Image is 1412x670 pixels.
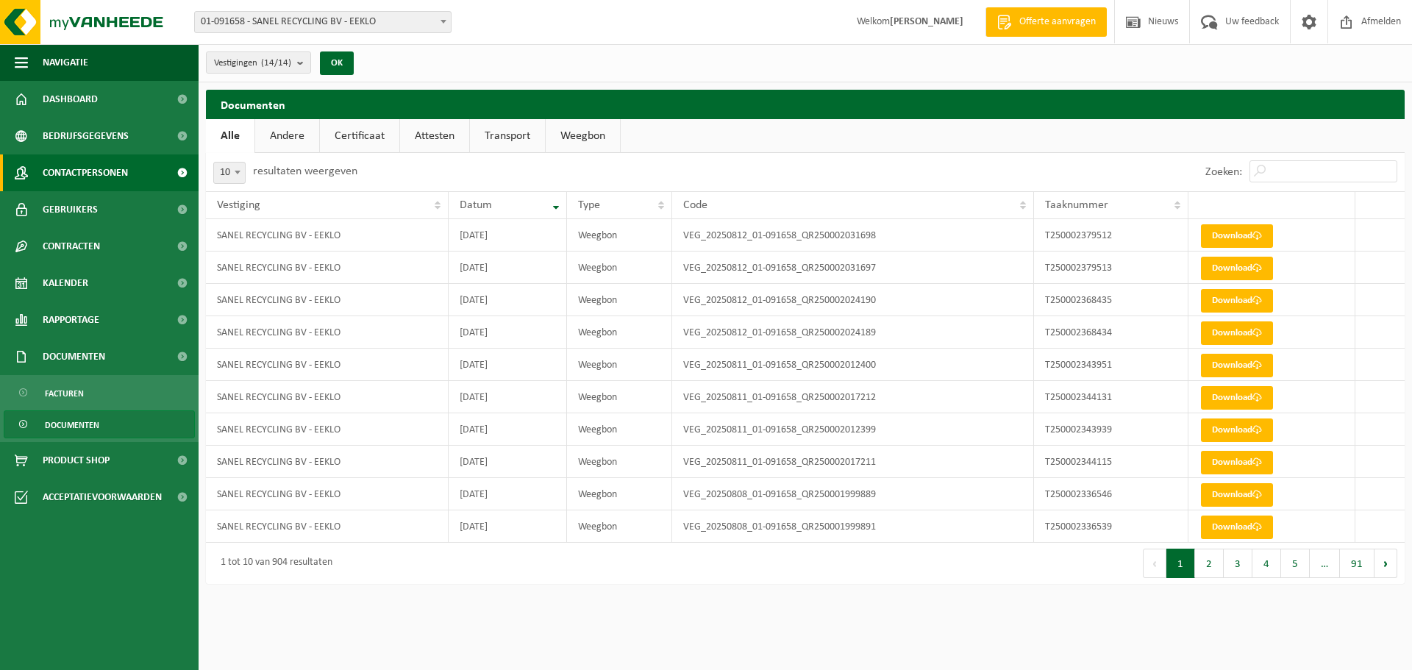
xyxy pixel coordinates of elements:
[672,284,1034,316] td: VEG_20250812_01-091658_QR250002024190
[449,381,567,413] td: [DATE]
[1201,321,1273,345] a: Download
[1195,549,1224,578] button: 2
[1224,549,1252,578] button: 3
[672,252,1034,284] td: VEG_20250812_01-091658_QR250002031697
[214,52,291,74] span: Vestigingen
[320,119,399,153] a: Certificaat
[206,381,449,413] td: SANEL RECYCLING BV - EEKLO
[213,162,246,184] span: 10
[672,316,1034,349] td: VEG_20250812_01-091658_QR250002024189
[449,510,567,543] td: [DATE]
[214,163,245,183] span: 10
[206,446,449,478] td: SANEL RECYCLING BV - EEKLO
[206,90,1405,118] h2: Documenten
[1201,418,1273,442] a: Download
[43,302,99,338] span: Rapportage
[567,381,672,413] td: Weegbon
[43,479,162,516] span: Acceptatievoorwaarden
[1045,199,1108,211] span: Taaknummer
[546,119,620,153] a: Weegbon
[1034,510,1188,543] td: T250002336539
[672,381,1034,413] td: VEG_20250811_01-091658_QR250002017212
[449,252,567,284] td: [DATE]
[1034,252,1188,284] td: T250002379513
[1201,516,1273,539] a: Download
[672,413,1034,446] td: VEG_20250811_01-091658_QR250002012399
[206,219,449,252] td: SANEL RECYCLING BV - EEKLO
[1143,549,1166,578] button: Previous
[567,349,672,381] td: Weegbon
[43,154,128,191] span: Contactpersonen
[567,284,672,316] td: Weegbon
[449,446,567,478] td: [DATE]
[253,165,357,177] label: resultaten weergeven
[1374,549,1397,578] button: Next
[672,219,1034,252] td: VEG_20250812_01-091658_QR250002031698
[43,81,98,118] span: Dashboard
[255,119,319,153] a: Andere
[567,446,672,478] td: Weegbon
[1205,166,1242,178] label: Zoeken:
[1310,549,1340,578] span: …
[261,58,291,68] count: (14/14)
[1281,549,1310,578] button: 5
[1201,451,1273,474] a: Download
[567,316,672,349] td: Weegbon
[449,316,567,349] td: [DATE]
[449,284,567,316] td: [DATE]
[578,199,600,211] span: Type
[1252,549,1281,578] button: 4
[45,379,84,407] span: Facturen
[206,316,449,349] td: SANEL RECYCLING BV - EEKLO
[985,7,1107,37] a: Offerte aanvragen
[320,51,354,75] button: OK
[206,413,449,446] td: SANEL RECYCLING BV - EEKLO
[683,199,707,211] span: Code
[1340,549,1374,578] button: 91
[1201,354,1273,377] a: Download
[206,252,449,284] td: SANEL RECYCLING BV - EEKLO
[194,11,452,33] span: 01-091658 - SANEL RECYCLING BV - EEKLO
[1201,257,1273,280] a: Download
[43,265,88,302] span: Kalender
[206,119,254,153] a: Alle
[567,252,672,284] td: Weegbon
[672,349,1034,381] td: VEG_20250811_01-091658_QR250002012400
[1034,349,1188,381] td: T250002343951
[4,410,195,438] a: Documenten
[206,478,449,510] td: SANEL RECYCLING BV - EEKLO
[449,349,567,381] td: [DATE]
[449,219,567,252] td: [DATE]
[45,411,99,439] span: Documenten
[672,446,1034,478] td: VEG_20250811_01-091658_QR250002017211
[195,12,451,32] span: 01-091658 - SANEL RECYCLING BV - EEKLO
[567,478,672,510] td: Weegbon
[460,199,492,211] span: Datum
[470,119,545,153] a: Transport
[672,478,1034,510] td: VEG_20250808_01-091658_QR250001999889
[213,550,332,577] div: 1 tot 10 van 904 resultaten
[1034,413,1188,446] td: T250002343939
[672,510,1034,543] td: VEG_20250808_01-091658_QR250001999891
[1201,289,1273,313] a: Download
[567,413,672,446] td: Weegbon
[890,16,963,27] strong: [PERSON_NAME]
[400,119,469,153] a: Attesten
[567,510,672,543] td: Weegbon
[1034,381,1188,413] td: T250002344131
[43,228,100,265] span: Contracten
[206,510,449,543] td: SANEL RECYCLING BV - EEKLO
[43,44,88,81] span: Navigatie
[449,478,567,510] td: [DATE]
[43,442,110,479] span: Product Shop
[217,199,260,211] span: Vestiging
[1034,284,1188,316] td: T250002368435
[1034,316,1188,349] td: T250002368434
[1201,224,1273,248] a: Download
[43,338,105,375] span: Documenten
[449,413,567,446] td: [DATE]
[1034,219,1188,252] td: T250002379512
[43,191,98,228] span: Gebruikers
[1201,386,1273,410] a: Download
[1166,549,1195,578] button: 1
